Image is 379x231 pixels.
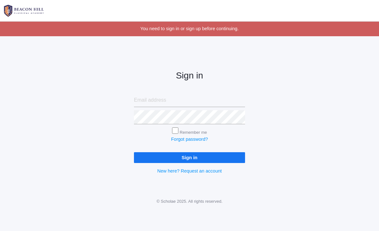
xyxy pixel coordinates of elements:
[180,130,207,135] label: Remember me
[157,168,222,173] a: New here? Request an account
[134,71,245,81] h2: Sign in
[134,152,245,163] input: Sign in
[171,137,208,142] a: Forgot password?
[134,93,245,107] input: Email address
